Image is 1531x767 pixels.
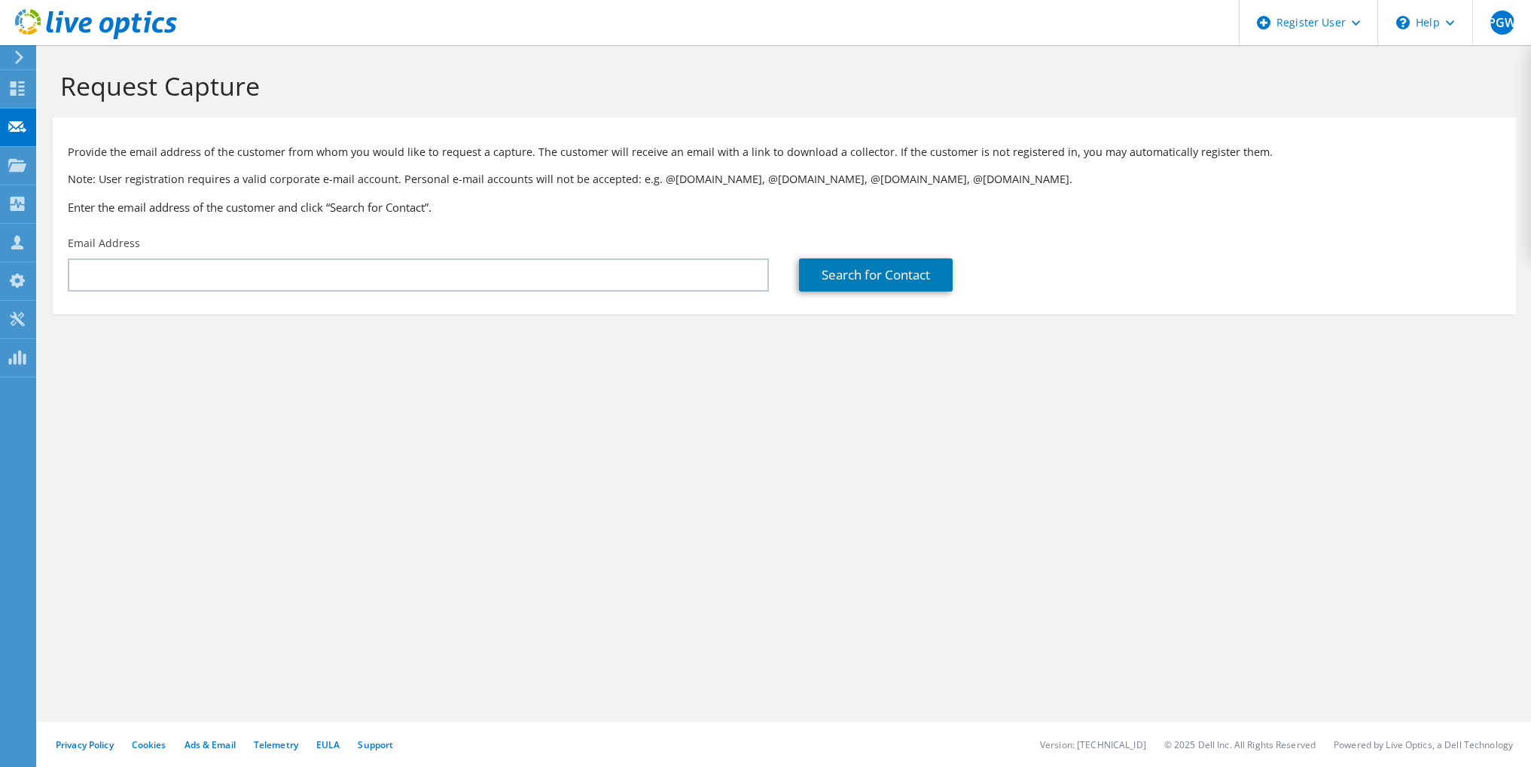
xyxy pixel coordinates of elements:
a: Support [358,738,393,751]
a: Search for Contact [799,258,953,292]
p: Provide the email address of the customer from whom you would like to request a capture. The cust... [68,144,1501,160]
svg: \n [1396,16,1410,29]
h1: Request Capture [60,70,1501,102]
li: © 2025 Dell Inc. All Rights Reserved [1164,738,1316,751]
a: EULA [316,738,340,751]
a: Privacy Policy [56,738,114,751]
a: Ads & Email [185,738,236,751]
p: Note: User registration requires a valid corporate e-mail account. Personal e-mail accounts will ... [68,171,1501,188]
li: Powered by Live Optics, a Dell Technology [1334,738,1513,751]
a: Telemetry [254,738,298,751]
li: Version: [TECHNICAL_ID] [1040,738,1146,751]
a: Cookies [132,738,166,751]
span: PGW [1490,11,1514,35]
label: Email Address [68,236,140,251]
h3: Enter the email address of the customer and click “Search for Contact”. [68,199,1501,215]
